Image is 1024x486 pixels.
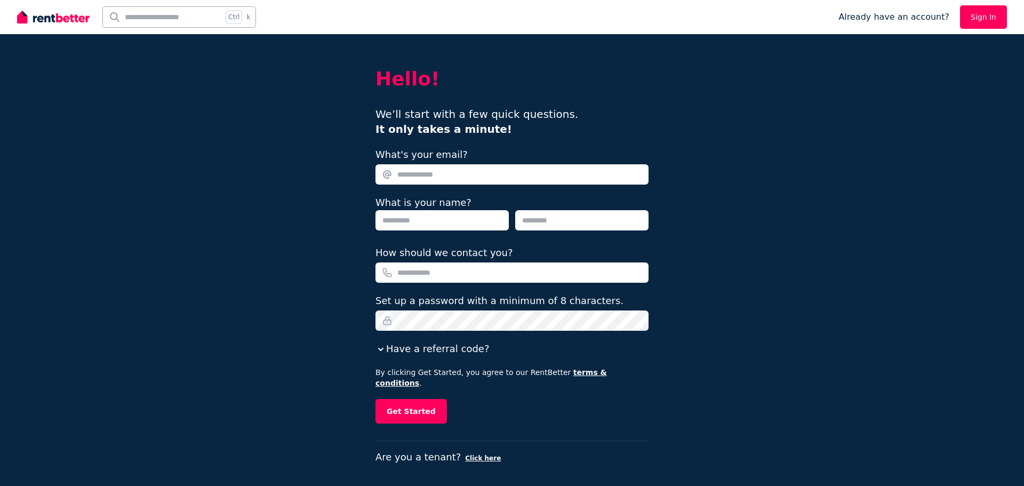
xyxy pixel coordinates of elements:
button: Have a referral code? [375,341,489,356]
label: What's your email? [375,147,468,162]
label: What is your name? [375,197,471,208]
label: How should we contact you? [375,245,513,260]
p: Are you a tenant? [375,450,649,465]
b: It only takes a minute! [375,123,512,136]
span: Already have an account? [838,11,949,23]
img: RentBetter [17,9,90,25]
a: Sign In [960,5,1007,29]
span: Ctrl [226,10,242,24]
p: By clicking Get Started, you agree to our RentBetter . [375,367,649,388]
button: Get Started [375,399,447,424]
span: We’ll start with a few quick questions. [375,108,578,136]
label: Set up a password with a minimum of 8 characters. [375,293,623,308]
h2: Hello! [375,68,649,90]
span: k [246,13,250,21]
button: Click here [465,454,501,463]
